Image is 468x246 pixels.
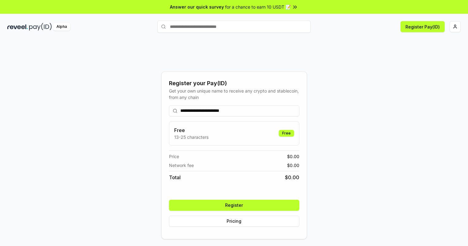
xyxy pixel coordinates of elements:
[279,130,294,137] div: Free
[169,200,299,211] button: Register
[225,4,291,10] span: for a chance to earn 10 USDT 📝
[169,174,181,181] span: Total
[174,127,209,134] h3: Free
[401,21,445,32] button: Register Pay(ID)
[285,174,299,181] span: $ 0.00
[169,88,299,100] div: Get your own unique name to receive any crypto and stablecoin, from any chain
[169,153,179,160] span: Price
[169,162,194,168] span: Network fee
[170,4,224,10] span: Answer our quick survey
[174,134,209,140] p: 13-25 characters
[169,216,299,227] button: Pricing
[53,23,70,31] div: Alpha
[169,79,299,88] div: Register your Pay(ID)
[7,23,28,31] img: reveel_dark
[29,23,52,31] img: pay_id
[287,162,299,168] span: $ 0.00
[287,153,299,160] span: $ 0.00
